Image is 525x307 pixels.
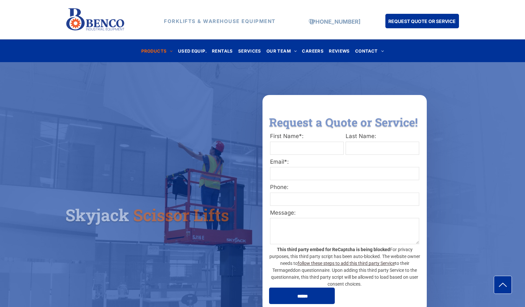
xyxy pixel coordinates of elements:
a: OUR TEAM [264,46,300,55]
a: PRODUCTS [139,46,175,55]
a: REVIEWS [326,46,353,55]
label: Email*: [270,158,419,166]
span: Request a Quote or Service! [269,114,418,130]
a: follow these steps to add this third party Service [298,261,395,266]
span: Skyjack [65,204,129,225]
a: CAREERS [299,46,326,55]
label: Last Name: [346,132,419,141]
label: Message: [270,209,419,217]
a: USED EQUIP. [175,46,209,55]
strong: FORKLIFTS & WAREHOUSE EQUIPMENT [164,18,276,24]
a: SERVICES [236,46,264,55]
strong: This third party embed for ReCaptcha is being blocked [277,247,390,252]
a: REQUEST QUOTE OR SERVICE [385,14,459,28]
span: REQUEST QUOTE OR SERVICE [388,15,456,27]
label: Phone: [270,183,419,192]
label: First Name*: [270,132,344,141]
a: CONTACT [353,46,386,55]
a: [PHONE_NUMBER] [310,18,360,25]
span: Scissor Lifts [133,204,229,225]
a: RENTALS [209,46,236,55]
